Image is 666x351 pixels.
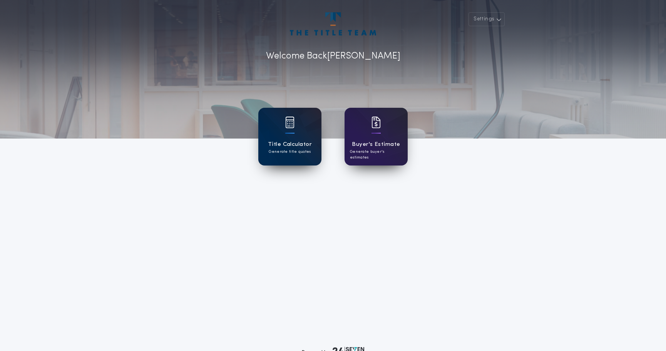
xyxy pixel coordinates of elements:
[345,108,408,165] a: card iconBuyer's EstimateGenerate buyer's estimates
[290,12,376,35] img: account-logo
[269,149,311,155] p: Generate title quotes
[266,49,400,63] p: Welcome Back [PERSON_NAME]
[258,108,321,165] a: card iconTitle CalculatorGenerate title quotes
[268,140,312,149] h1: Title Calculator
[350,149,402,160] p: Generate buyer's estimates
[285,117,295,128] img: card icon
[371,117,381,128] img: card icon
[469,12,505,26] button: Settings
[352,140,400,149] h1: Buyer's Estimate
